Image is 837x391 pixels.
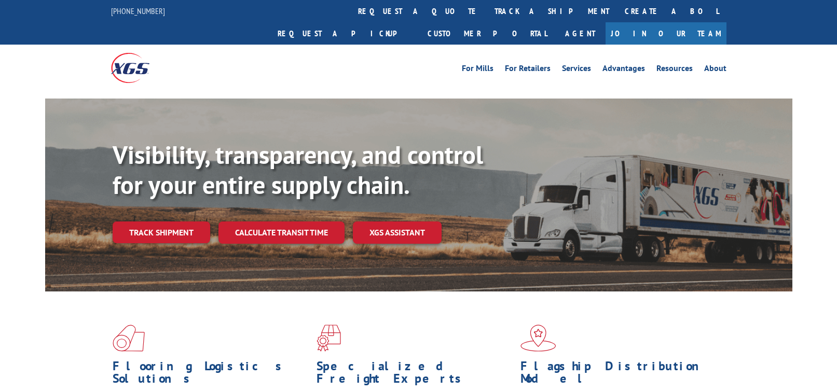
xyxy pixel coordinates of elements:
a: [PHONE_NUMBER] [111,6,165,16]
a: About [704,64,726,76]
b: Visibility, transparency, and control for your entire supply chain. [113,138,483,201]
h1: Flooring Logistics Solutions [113,360,309,390]
a: Advantages [602,64,645,76]
a: Request a pickup [270,22,420,45]
img: xgs-icon-flagship-distribution-model-red [520,325,556,352]
a: Resources [656,64,693,76]
h1: Specialized Freight Experts [317,360,513,390]
a: Agent [555,22,606,45]
a: For Mills [462,64,493,76]
a: Calculate transit time [218,221,345,244]
a: For Retailers [505,64,551,76]
img: xgs-icon-focused-on-flooring-red [317,325,341,352]
a: Customer Portal [420,22,555,45]
a: Services [562,64,591,76]
h1: Flagship Distribution Model [520,360,717,390]
a: Track shipment [113,221,210,243]
img: xgs-icon-total-supply-chain-intelligence-red [113,325,145,352]
a: XGS ASSISTANT [353,221,442,244]
a: Join Our Team [606,22,726,45]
